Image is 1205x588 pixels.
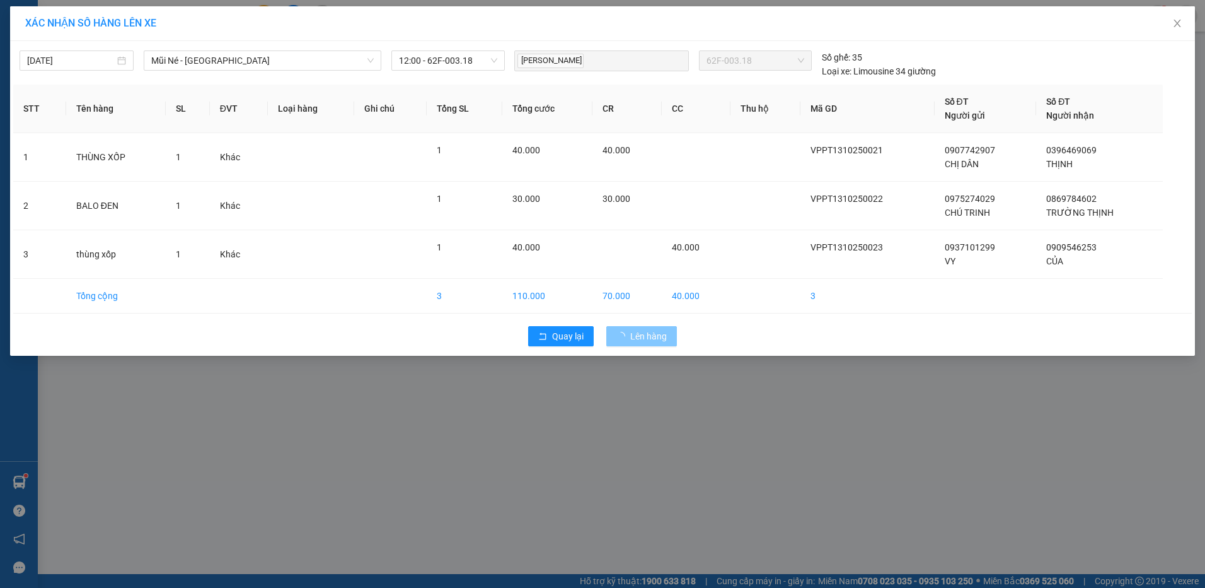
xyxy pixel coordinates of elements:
[810,242,883,252] span: VPPT1310250023
[592,85,662,133] th: CR
[120,41,222,56] div: CỦA
[730,85,800,133] th: Thu hộ
[151,51,374,70] span: Mũi Né - Sài Gòn
[502,85,592,133] th: Tổng cước
[1046,194,1097,204] span: 0869784602
[662,279,731,314] td: 40.000
[672,242,700,252] span: 40.000
[1046,110,1094,121] span: Người nhận
[512,145,540,155] span: 40.000
[120,12,151,25] span: Nhận:
[602,145,630,155] span: 40.000
[662,85,731,133] th: CC
[1160,6,1195,42] button: Close
[512,194,540,204] span: 30.000
[552,329,584,343] span: Quay lại
[945,194,995,204] span: 0975274029
[66,182,166,230] td: BALO ĐEN
[822,64,936,78] div: Limousine 34 giường
[11,41,112,56] div: VY
[822,50,862,64] div: 35
[822,64,851,78] span: Loại xe:
[210,85,268,133] th: ĐVT
[1172,18,1182,28] span: close
[1046,145,1097,155] span: 0396469069
[1046,208,1114,218] span: TRƯỜNG THỊNH
[437,194,442,204] span: 1
[13,182,66,230] td: 2
[120,56,222,74] div: 0909546253
[616,332,630,341] span: loading
[810,145,883,155] span: VPPT1310250021
[13,85,66,133] th: STT
[1046,159,1073,169] span: THỊNH
[437,145,442,155] span: 1
[945,208,990,218] span: CHÚ TRINH
[945,110,985,121] span: Người gửi
[118,85,136,98] span: CC :
[800,279,934,314] td: 3
[1046,97,1070,107] span: Số ĐT
[268,85,354,133] th: Loại hàng
[528,326,594,346] button: rollbackQuay lại
[437,242,442,252] span: 1
[354,85,427,133] th: Ghi chú
[176,201,181,211] span: 1
[399,51,498,70] span: 12:00 - 62F-003.18
[25,17,156,29] span: XÁC NHẬN SỐ HÀNG LÊN XE
[706,51,804,70] span: 62F-003.18
[517,54,584,68] span: [PERSON_NAME]
[120,11,222,41] div: VP [PERSON_NAME]
[166,85,209,133] th: SL
[1046,256,1063,266] span: CỦA
[945,159,979,169] span: CHỊ DÂN
[210,133,268,182] td: Khác
[66,85,166,133] th: Tên hàng
[945,256,955,266] span: VY
[592,279,662,314] td: 70.000
[512,242,540,252] span: 40.000
[427,279,502,314] td: 3
[810,194,883,204] span: VPPT1310250022
[176,152,181,162] span: 1
[66,230,166,279] td: thùng xốp
[1046,242,1097,252] span: 0909546253
[210,182,268,230] td: Khác
[11,11,112,41] div: VP [PERSON_NAME]
[27,54,115,68] input: 13/10/2025
[945,145,995,155] span: 0907742907
[945,97,969,107] span: Số ĐT
[945,242,995,252] span: 0937101299
[367,57,374,64] span: down
[118,81,223,99] div: 40.000
[800,85,934,133] th: Mã GD
[13,230,66,279] td: 3
[502,279,592,314] td: 110.000
[630,329,667,343] span: Lên hàng
[66,279,166,314] td: Tổng cộng
[66,133,166,182] td: THÙNG XỐP
[11,56,112,74] div: 0937101299
[210,230,268,279] td: Khác
[11,12,30,25] span: Gửi:
[427,85,502,133] th: Tổng SL
[822,50,850,64] span: Số ghế:
[538,332,547,342] span: rollback
[176,249,181,259] span: 1
[602,194,630,204] span: 30.000
[13,133,66,182] td: 1
[606,326,677,346] button: Lên hàng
